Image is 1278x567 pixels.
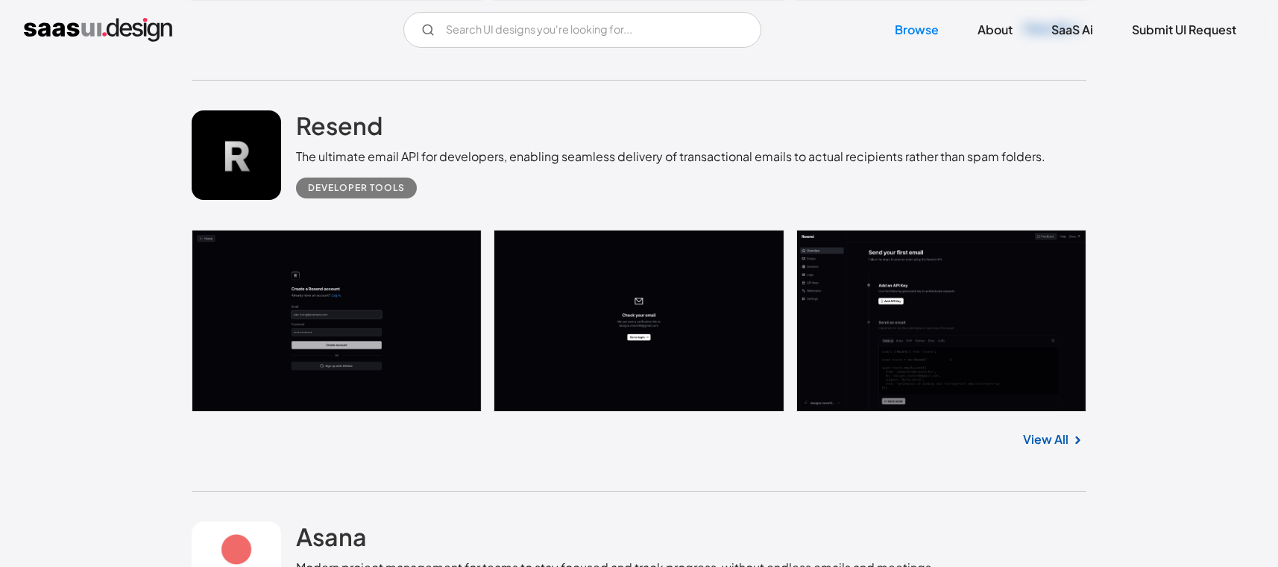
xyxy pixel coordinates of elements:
[960,13,1030,46] a: About
[403,12,761,48] input: Search UI designs you're looking for...
[1114,13,1254,46] a: Submit UI Request
[308,179,405,197] div: Developer tools
[403,12,761,48] form: Email Form
[296,110,383,148] a: Resend
[296,521,367,551] h2: Asana
[877,13,957,46] a: Browse
[1023,430,1068,448] a: View All
[1033,13,1111,46] a: SaaS Ai
[296,521,367,559] a: Asana
[296,110,383,140] h2: Resend
[24,18,172,42] a: home
[296,148,1045,166] div: The ultimate email API for developers, enabling seamless delivery of transactional emails to actu...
